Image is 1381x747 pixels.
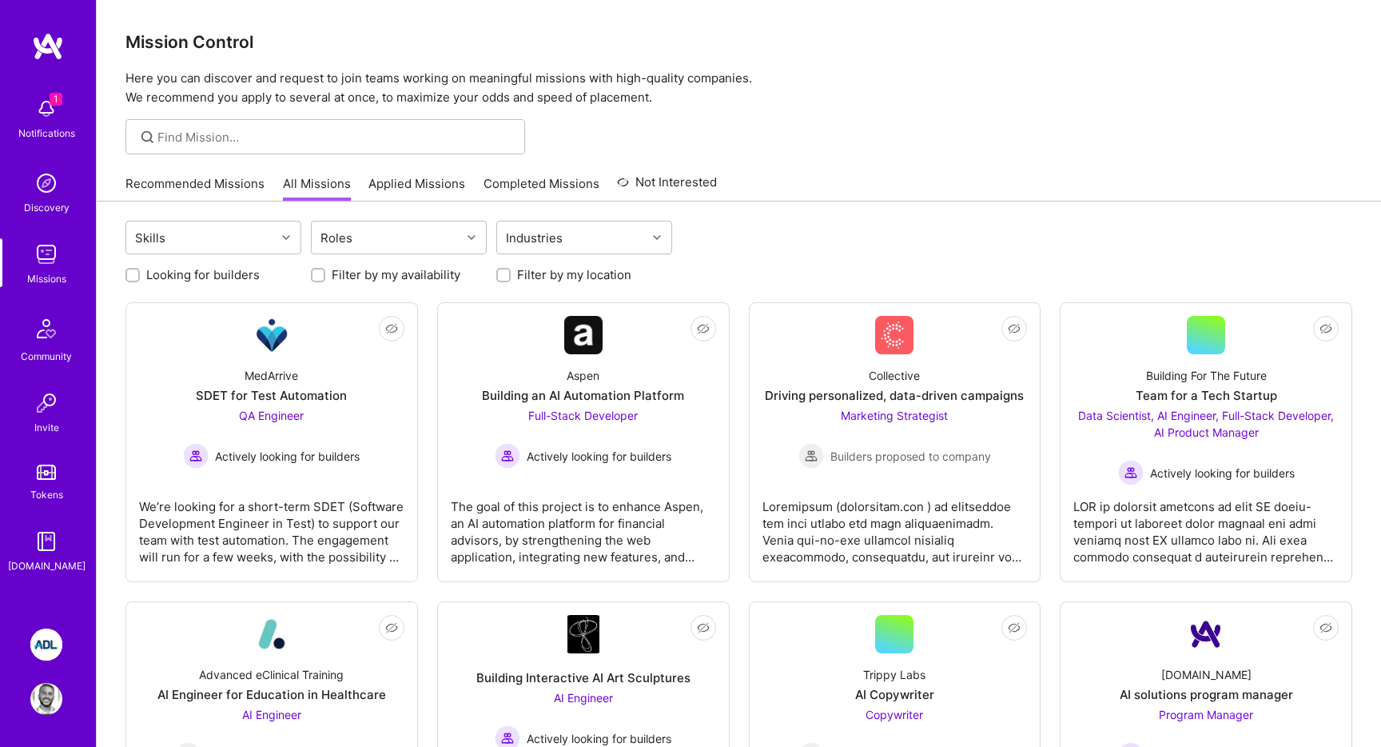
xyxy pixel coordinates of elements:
i: icon EyeClosed [1319,322,1332,335]
img: bell [30,93,62,125]
img: Community [27,310,66,348]
h3: Mission Control [125,32,1352,52]
div: Building Interactive AI Art Sculptures [476,669,690,686]
div: Driving personalized, data-driven campaigns [765,387,1024,404]
i: icon EyeClosed [385,322,398,335]
a: Recommended Missions [125,175,265,202]
a: Company LogoAspenBuilding an AI Automation PlatformFull-Stack Developer Actively looking for buil... [451,316,716,569]
i: icon EyeClosed [697,621,710,634]
img: Actively looking for builders [495,443,520,469]
span: Program Manager [1159,708,1253,721]
img: Actively looking for builders [183,443,209,469]
div: Loremipsum (dolorsitam.con ) ad elitseddoe tem inci utlabo etd magn aliquaenimadm. Venia qui-no-e... [762,485,1028,565]
div: Missions [27,270,66,287]
div: SDET for Test Automation [196,387,347,404]
i: icon Chevron [468,234,476,242]
div: Building an AI Automation Platform [482,387,684,404]
i: icon EyeClosed [1008,322,1021,335]
div: Discovery [24,199,70,216]
img: Company Logo [875,316,913,354]
div: Advanced eClinical Training [199,666,344,683]
span: 1 [50,93,62,106]
i: icon Chevron [653,234,661,242]
span: Actively looking for builders [527,730,671,747]
div: Building For The Future [1146,367,1267,384]
img: Company Logo [1187,615,1225,653]
a: All Missions [283,175,351,202]
span: AI Engineer [554,691,613,705]
p: Here you can discover and request to join teams working on meaningful missions with high-quality ... [125,69,1352,107]
a: Company LogoMedArriveSDET for Test AutomationQA Engineer Actively looking for buildersActively lo... [139,316,404,569]
div: AI solutions program manager [1120,686,1293,703]
a: Building For The FutureTeam for a Tech StartupData Scientist, AI Engineer, Full-Stack Developer, ... [1073,316,1339,569]
div: Industries [502,226,567,250]
img: Company Logo [567,615,599,653]
div: Tokens [30,486,63,503]
a: User Avatar [26,683,66,715]
a: Company LogoCollectiveDriving personalized, data-driven campaignsMarketing Strategist Builders pr... [762,316,1028,569]
label: Looking for builders [146,266,260,283]
div: Roles [316,226,356,250]
input: Find Mission... [157,129,513,146]
img: User Avatar [30,683,62,715]
div: [DOMAIN_NAME] [8,557,86,574]
span: Actively looking for builders [1150,465,1295,481]
div: Notifications [18,125,75,142]
span: Data Scientist, AI Engineer, Full-Stack Developer, AI Product Manager [1078,409,1334,439]
img: Company Logo [253,615,291,653]
i: icon EyeClosed [1319,621,1332,634]
img: teamwork [30,238,62,270]
div: Community [21,348,72,365]
span: AI Engineer [242,708,301,721]
img: Company Logo [564,316,603,354]
img: guide book [30,525,62,557]
i: icon EyeClosed [697,322,710,335]
div: AI Copywriter [855,686,934,703]
span: Marketing Strategist [841,409,948,422]
i: icon Chevron [282,234,290,242]
a: Completed Missions [484,175,599,202]
span: Builders proposed to company [830,448,991,465]
div: Team for a Tech Startup [1136,387,1277,404]
span: Actively looking for builders [527,448,671,465]
div: [DOMAIN_NAME] [1161,666,1252,683]
img: Company Logo [253,316,291,354]
i: icon EyeClosed [385,621,398,634]
img: discovery [30,167,62,199]
div: LOR ip dolorsit ametcons ad elit SE doeiu-tempori ut laboreet dolor magnaal eni admi veniamq nost... [1073,485,1339,565]
a: Not Interested [617,173,717,202]
img: tokens [37,465,56,480]
i: icon SearchGrey [138,128,157,146]
div: Collective [869,367,920,384]
label: Filter by my location [517,266,631,283]
span: Actively looking for builders [215,448,360,465]
img: Actively looking for builders [1118,460,1144,485]
img: Invite [30,387,62,419]
span: Copywriter [866,708,923,721]
div: MedArrive [245,367,298,384]
span: QA Engineer [239,409,304,422]
label: Filter by my availability [332,266,460,283]
div: Invite [34,419,59,436]
div: We’re looking for a short-term SDET (Software Development Engineer in Test) to support our team w... [139,485,404,565]
div: The goal of this project is to enhance Aspen, an AI automation platform for financial advisors, b... [451,485,716,565]
a: ADL: Technology Modernization Sprint 1 [26,629,66,661]
img: Builders proposed to company [798,443,824,469]
img: ADL: Technology Modernization Sprint 1 [30,629,62,661]
a: Applied Missions [368,175,465,202]
div: AI Engineer for Education in Healthcare [157,686,386,703]
div: Skills [131,226,169,250]
span: Full-Stack Developer [528,409,638,422]
div: Aspen [567,367,599,384]
img: logo [32,32,64,61]
div: Trippy Labs [863,666,925,683]
i: icon EyeClosed [1008,621,1021,634]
